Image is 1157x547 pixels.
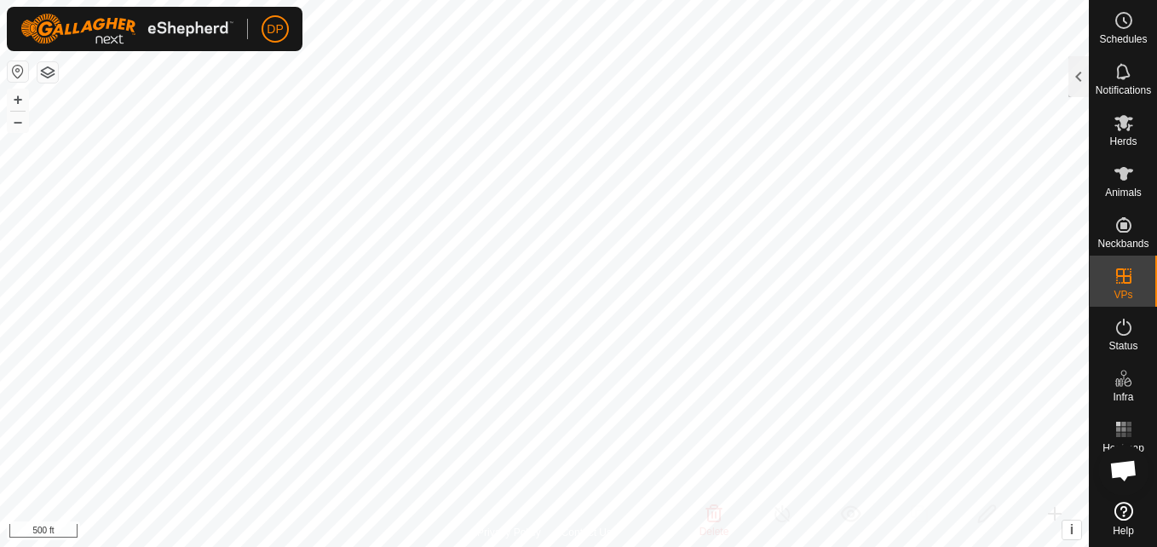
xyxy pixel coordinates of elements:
img: Gallagher Logo [20,14,233,44]
span: Herds [1109,136,1137,147]
span: Status [1108,341,1137,351]
span: Infra [1113,392,1133,402]
span: Neckbands [1097,239,1148,249]
span: VPs [1114,290,1132,300]
a: Contact Us [561,525,612,540]
span: Notifications [1096,85,1151,95]
button: – [8,112,28,132]
span: Heatmap [1102,443,1144,453]
button: Map Layers [37,62,58,83]
button: Reset Map [8,61,28,82]
span: DP [267,20,283,38]
span: Schedules [1099,34,1147,44]
button: i [1062,521,1081,539]
span: Help [1113,526,1134,536]
span: Animals [1105,187,1142,198]
button: + [8,89,28,110]
span: i [1070,522,1074,537]
a: Open chat [1098,445,1149,496]
a: Privacy Policy [477,525,541,540]
a: Help [1090,495,1157,543]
